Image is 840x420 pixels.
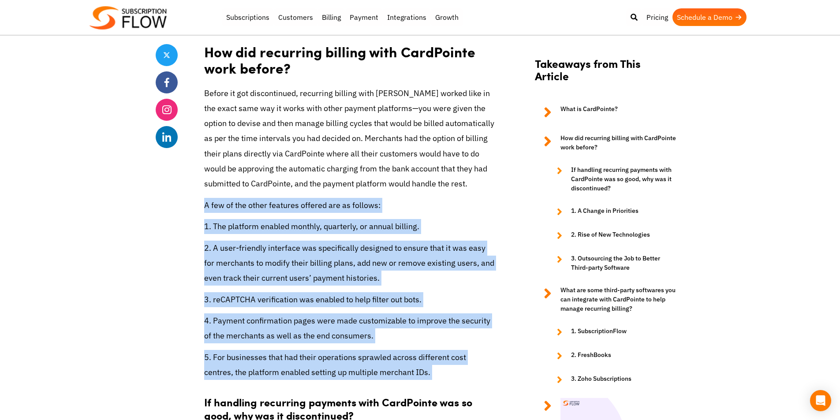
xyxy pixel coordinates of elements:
a: 3. Outsourcing the Job to Better Third-party Software [548,254,676,272]
p: 2. A user-friendly interface was specifically designed to ensure that it was easy for merchants t... [204,241,495,286]
a: 1. SubscriptionFlow [548,327,676,337]
a: What are some third-party softwares you can integrate with CardPointe to help manage recurring bi... [535,286,676,313]
a: Schedule a Demo [672,8,747,26]
a: Integrations [383,8,431,26]
p: 3. reCAPTCHA verification was enabled to help filter out bots. [204,292,495,307]
a: What is CardPointe? [535,104,676,120]
a: 2. Rise of New Technologies [548,230,676,241]
p: 5. For businesses that had their operations sprawled across different cost centres, the platform ... [204,350,495,380]
a: Growth [431,8,463,26]
h2: How did recurring billing with CardPointe work before? [204,35,495,79]
p: 4. Payment confirmation pages were made customizable to improve the security of the merchants as ... [204,313,495,343]
a: Pricing [642,8,672,26]
a: Customers [274,8,317,26]
p: A few of the other features offered are as follows: [204,198,495,213]
p: 1. The platform enabled monthly, quarterly, or annual billing. [204,219,495,234]
a: 2. FreshBooks [548,350,676,361]
a: Subscriptions [222,8,274,26]
a: 3. Zoho Subscriptions [548,374,676,385]
a: If handling recurring payments with CardPointe was so good, why was it discontinued? [548,165,676,193]
h2: Takeaways from This Article [535,57,676,91]
img: Subscriptionflow [90,6,167,30]
div: Open Intercom Messenger [810,390,831,411]
p: Before it got discontinued, recurring billing with [PERSON_NAME] worked like in the exact same wa... [204,86,495,191]
a: 1. A Change in Priorities [548,206,676,217]
a: Billing [317,8,345,26]
a: Payment [345,8,383,26]
a: How did recurring billing with CardPointe work before? [535,134,676,152]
